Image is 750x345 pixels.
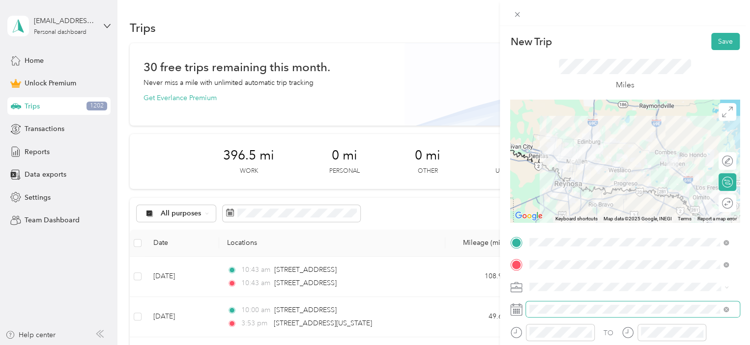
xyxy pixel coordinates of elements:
[678,216,692,221] a: Terms (opens in new tab)
[616,79,635,91] p: Miles
[510,35,551,49] p: New Trip
[555,215,598,222] button: Keyboard shortcuts
[513,210,545,222] img: Google
[513,210,545,222] a: Open this area in Google Maps (opens a new window)
[697,216,737,221] a: Report a map error
[711,33,740,50] button: Save
[604,328,613,338] div: TO
[695,290,750,345] iframe: Everlance-gr Chat Button Frame
[604,216,672,221] span: Map data ©2025 Google, INEGI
